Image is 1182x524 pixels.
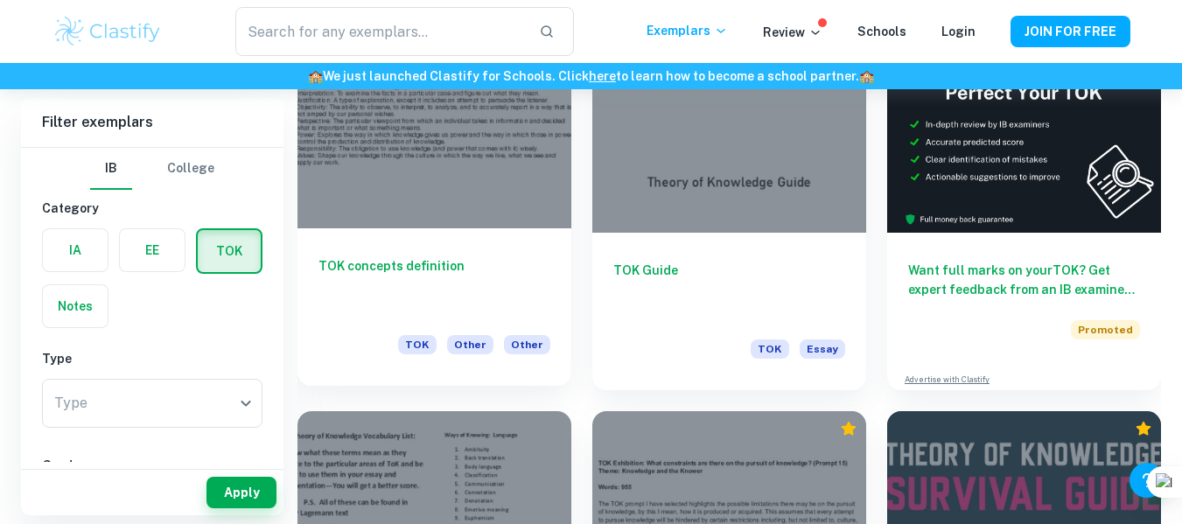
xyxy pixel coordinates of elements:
h6: Want full marks on your TOK ? Get expert feedback from an IB examiner! [908,261,1140,299]
a: Advertise with Clastify [905,374,990,386]
span: Other [447,335,493,354]
button: TOK [198,230,261,272]
span: TOK [398,335,437,354]
button: Apply [206,477,276,508]
h6: TOK Guide [613,261,845,318]
button: JOIN FOR FREE [1011,16,1130,47]
button: Notes [43,285,108,327]
a: TOK GuideTOKEssay [592,27,866,390]
span: 🏫 [308,69,323,83]
input: Search for any exemplars... [235,7,524,56]
h6: Category [42,199,262,218]
h6: Filter exemplars [21,98,283,147]
img: Clastify logo [52,14,164,49]
div: Premium [840,420,857,437]
img: Thumbnail [887,27,1161,233]
span: TOK [751,339,789,359]
span: Promoted [1071,320,1140,339]
a: here [589,69,616,83]
p: Exemplars [647,21,728,40]
h6: Type [42,349,262,368]
div: Premium [1135,420,1152,437]
button: Help and Feedback [1130,463,1165,498]
span: Other [504,335,550,354]
a: TOK concepts definitionTOKOtherOther [297,27,571,390]
p: Review [763,23,822,42]
h6: We just launched Clastify for Schools. Click to learn how to become a school partner. [3,66,1179,86]
a: Want full marks on yourTOK? Get expert feedback from an IB examiner!PromotedAdvertise with Clastify [887,27,1161,390]
div: Filter type choice [90,148,214,190]
a: Login [941,24,976,38]
h6: TOK concepts definition [318,256,550,314]
button: IA [43,229,108,271]
span: 🏫 [859,69,874,83]
button: College [167,148,214,190]
h6: Grade [42,456,262,475]
span: Essay [800,339,845,359]
a: Schools [857,24,906,38]
button: IB [90,148,132,190]
button: EE [120,229,185,271]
